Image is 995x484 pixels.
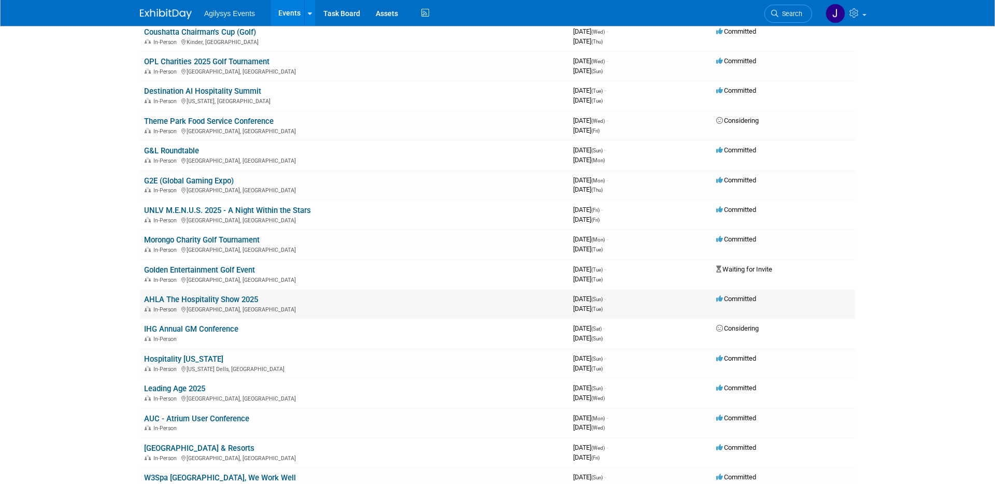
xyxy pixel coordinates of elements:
[573,265,606,273] span: [DATE]
[153,158,180,164] span: In-Person
[591,207,600,213] span: (Fri)
[591,296,603,302] span: (Sun)
[144,27,256,37] a: Coushatta Chairman's Cup (Golf)
[144,206,311,215] a: UNLV M.E.N.U.S. 2025 - A Night Within the Stars
[145,158,151,163] img: In-Person Event
[606,117,608,124] span: -
[716,295,756,303] span: Committed
[573,245,603,253] span: [DATE]
[573,126,600,134] span: [DATE]
[591,386,603,391] span: (Sun)
[591,128,600,134] span: (Fri)
[591,366,603,372] span: (Tue)
[144,275,565,283] div: [GEOGRAPHIC_DATA], [GEOGRAPHIC_DATA]
[573,453,600,461] span: [DATE]
[606,57,608,65] span: -
[145,425,151,430] img: In-Person Event
[591,416,605,421] span: (Mon)
[145,247,151,252] img: In-Person Event
[606,176,608,184] span: -
[153,247,180,253] span: In-Person
[604,265,606,273] span: -
[144,354,223,364] a: Hospitality [US_STATE]
[145,306,151,311] img: In-Person Event
[603,324,605,332] span: -
[591,445,605,451] span: (Wed)
[153,128,180,135] span: In-Person
[573,423,605,431] span: [DATE]
[153,39,180,46] span: In-Person
[153,336,180,343] span: In-Person
[573,186,603,193] span: [DATE]
[716,235,756,243] span: Committed
[591,336,603,341] span: (Sun)
[573,334,603,342] span: [DATE]
[573,67,603,75] span: [DATE]
[144,265,255,275] a: Golden Entertainment Golf Event
[591,425,605,431] span: (Wed)
[573,354,606,362] span: [DATE]
[591,98,603,104] span: (Tue)
[606,235,608,243] span: -
[153,277,180,283] span: In-Person
[716,473,756,481] span: Committed
[573,37,603,45] span: [DATE]
[591,267,603,273] span: (Tue)
[144,473,296,482] a: W3Spa [GEOGRAPHIC_DATA], We Work Well
[144,87,261,96] a: Destination AI Hospitality Summit
[144,186,565,194] div: [GEOGRAPHIC_DATA], [GEOGRAPHIC_DATA]
[591,217,600,223] span: (Fri)
[144,444,254,453] a: [GEOGRAPHIC_DATA] & Resorts
[573,206,603,213] span: [DATE]
[573,295,606,303] span: [DATE]
[573,444,608,451] span: [DATE]
[153,187,180,194] span: In-Person
[591,247,603,252] span: (Tue)
[144,305,565,313] div: [GEOGRAPHIC_DATA], [GEOGRAPHIC_DATA]
[573,473,606,481] span: [DATE]
[153,306,180,313] span: In-Person
[591,158,605,163] span: (Mon)
[591,395,605,401] span: (Wed)
[591,118,605,124] span: (Wed)
[591,277,603,282] span: (Tue)
[153,217,180,224] span: In-Person
[764,5,812,23] a: Search
[145,98,151,103] img: In-Person Event
[144,453,565,462] div: [GEOGRAPHIC_DATA], [GEOGRAPHIC_DATA]
[573,235,608,243] span: [DATE]
[145,68,151,74] img: In-Person Event
[145,277,151,282] img: In-Person Event
[144,414,249,423] a: AUC - Atrium User Conference
[144,394,565,402] div: [GEOGRAPHIC_DATA], [GEOGRAPHIC_DATA]
[591,59,605,64] span: (Wed)
[144,176,234,186] a: G2E (Global Gaming Expo)
[573,117,608,124] span: [DATE]
[716,206,756,213] span: Committed
[144,235,260,245] a: Morongo Charity Golf Tournament
[604,146,606,154] span: -
[573,216,600,223] span: [DATE]
[144,117,274,126] a: Theme Park Food Service Conference
[591,148,603,153] span: (Sun)
[716,414,756,422] span: Committed
[606,27,608,35] span: -
[153,68,180,75] span: In-Person
[826,4,845,23] img: Justin Oram
[591,187,603,193] span: (Thu)
[145,395,151,401] img: In-Person Event
[573,87,606,94] span: [DATE]
[591,326,602,332] span: (Sat)
[573,156,605,164] span: [DATE]
[591,29,605,35] span: (Wed)
[591,178,605,183] span: (Mon)
[604,87,606,94] span: -
[144,364,565,373] div: [US_STATE] Dells, [GEOGRAPHIC_DATA]
[604,295,606,303] span: -
[573,176,608,184] span: [DATE]
[591,68,603,74] span: (Sun)
[601,206,603,213] span: -
[716,146,756,154] span: Committed
[604,354,606,362] span: -
[591,88,603,94] span: (Tue)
